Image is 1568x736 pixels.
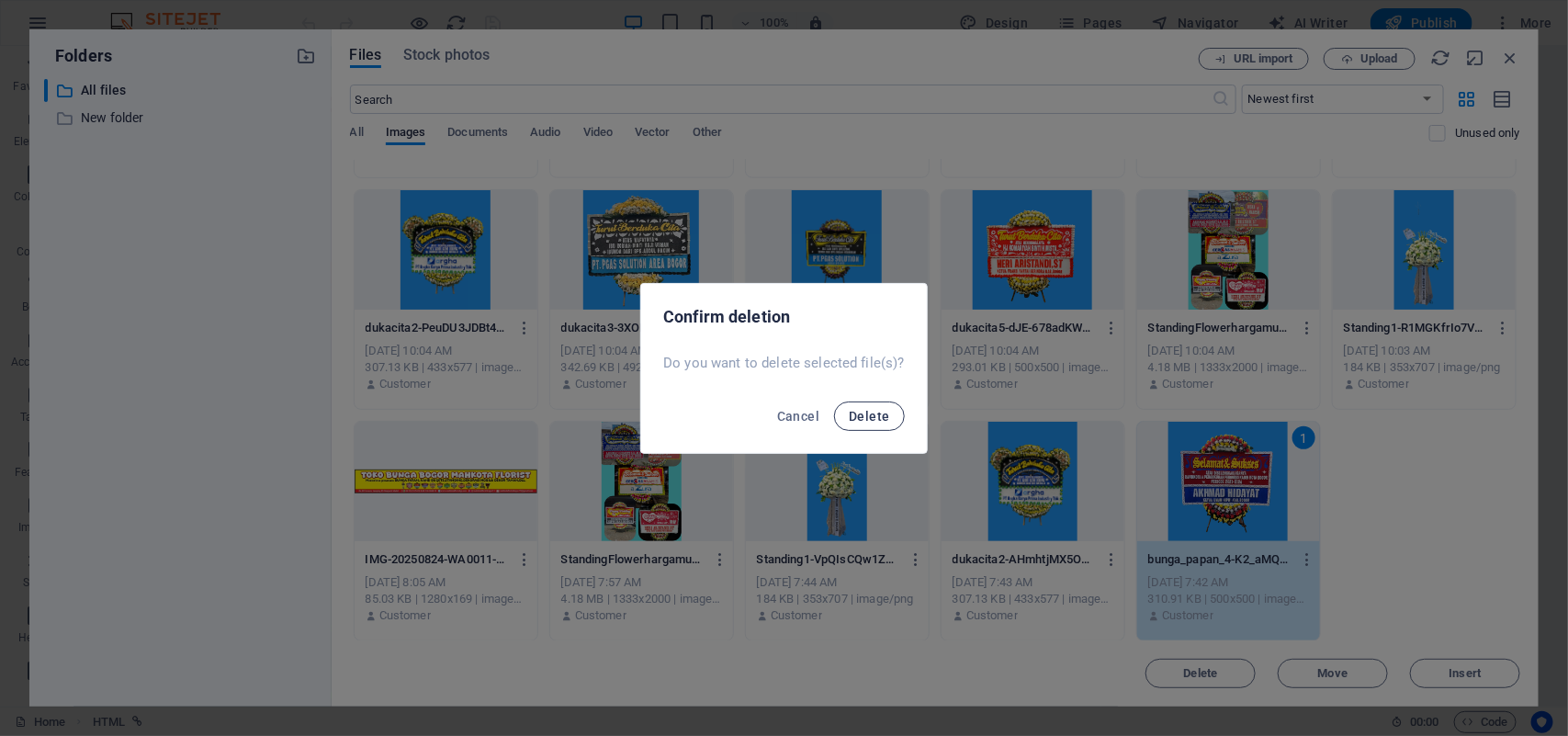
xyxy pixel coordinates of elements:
p: Do you want to delete selected file(s)? [663,354,905,372]
h2: Confirm deletion [663,306,905,328]
span: Cancel [777,409,819,424]
button: Delete [834,402,904,431]
span: Delete [849,409,889,424]
button: Cancel [770,402,827,431]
